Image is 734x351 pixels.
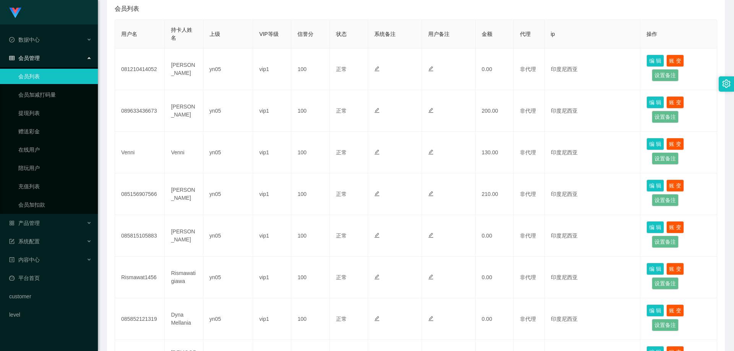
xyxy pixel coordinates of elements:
td: 085156907566 [115,173,165,215]
span: 系统备注 [374,31,396,37]
button: 编 辑 [646,221,664,233]
td: [PERSON_NAME] [165,49,203,90]
td: yn05 [203,257,253,298]
td: 0.00 [476,49,514,90]
span: 非代理 [520,233,536,239]
td: yn05 [203,132,253,173]
span: 信誉分 [297,31,313,37]
td: vip1 [253,90,291,132]
button: 设置备注 [652,236,679,248]
td: vip1 [253,49,291,90]
a: customer [9,289,92,304]
td: yn05 [203,49,253,90]
i: 图标: edit [428,274,434,280]
td: 085815105883 [115,215,165,257]
td: 200.00 [476,90,514,132]
td: yn05 [203,215,253,257]
td: 100 [291,90,330,132]
td: 089633436673 [115,90,165,132]
td: 0.00 [476,298,514,340]
i: 图标: profile [9,257,15,262]
a: 赠送彩金 [18,124,92,139]
i: 图标: form [9,239,15,244]
span: 内容中心 [9,257,40,263]
td: vip1 [253,132,291,173]
span: 正常 [336,149,347,155]
span: 代理 [520,31,531,37]
button: 账 变 [666,55,684,67]
td: Rismawati giawa [165,257,203,298]
button: 账 变 [666,304,684,317]
td: 100 [291,173,330,215]
td: 081210414052 [115,49,165,90]
i: 图标: check-circle-o [9,37,15,42]
span: 非代理 [520,149,536,155]
td: vip1 [253,173,291,215]
span: 数据中心 [9,37,40,43]
span: 非代理 [520,66,536,72]
button: 设置备注 [652,69,679,81]
td: 130.00 [476,132,514,173]
i: 图标: edit [374,274,380,280]
i: 图标: edit [428,149,434,155]
td: yn05 [203,173,253,215]
td: 印度尼西亚 [545,257,641,298]
button: 账 变 [666,221,684,233]
span: 正常 [336,66,347,72]
a: 图标: dashboard平台首页 [9,270,92,286]
button: 设置备注 [652,111,679,123]
td: 085852121319 [115,298,165,340]
td: Dyna Mellania [165,298,203,340]
button: 编 辑 [646,96,664,108]
td: 印度尼西亚 [545,49,641,90]
i: 图标: edit [374,233,380,238]
a: 在线用户 [18,142,92,157]
button: 设置备注 [652,277,679,290]
td: Venni [115,132,165,173]
i: 图标: edit [428,233,434,238]
td: 0.00 [476,257,514,298]
td: yn05 [203,90,253,132]
span: 正常 [336,233,347,239]
span: 会员管理 [9,55,40,61]
i: 图标: edit [374,191,380,196]
td: 100 [291,257,330,298]
i: 图标: edit [374,108,380,113]
i: 图标: edit [428,316,434,321]
button: 编 辑 [646,304,664,317]
td: [PERSON_NAME] [165,90,203,132]
button: 编 辑 [646,55,664,67]
i: 图标: table [9,55,15,61]
button: 编 辑 [646,180,664,192]
button: 设置备注 [652,319,679,331]
td: vip1 [253,257,291,298]
span: 正常 [336,316,347,322]
button: 账 变 [666,180,684,192]
span: VIP等级 [259,31,279,37]
button: 编 辑 [646,263,664,275]
span: 状态 [336,31,347,37]
span: 非代理 [520,316,536,322]
button: 账 变 [666,138,684,150]
img: logo.9652507e.png [9,8,21,18]
a: 会员加减打码量 [18,87,92,102]
td: 0.00 [476,215,514,257]
button: 设置备注 [652,152,679,165]
span: 金额 [482,31,492,37]
td: 印度尼西亚 [545,90,641,132]
button: 账 变 [666,96,684,108]
a: 会员加扣款 [18,197,92,212]
span: 用户名 [121,31,137,37]
td: 210.00 [476,173,514,215]
td: vip1 [253,298,291,340]
td: 100 [291,215,330,257]
a: 充值列表 [18,179,92,194]
i: 图标: edit [428,66,434,71]
td: Rismawat1456 [115,257,165,298]
i: 图标: edit [374,316,380,321]
span: 正常 [336,108,347,114]
td: 100 [291,132,330,173]
span: 会员列表 [115,4,139,13]
td: 印度尼西亚 [545,132,641,173]
a: 提现列表 [18,105,92,121]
